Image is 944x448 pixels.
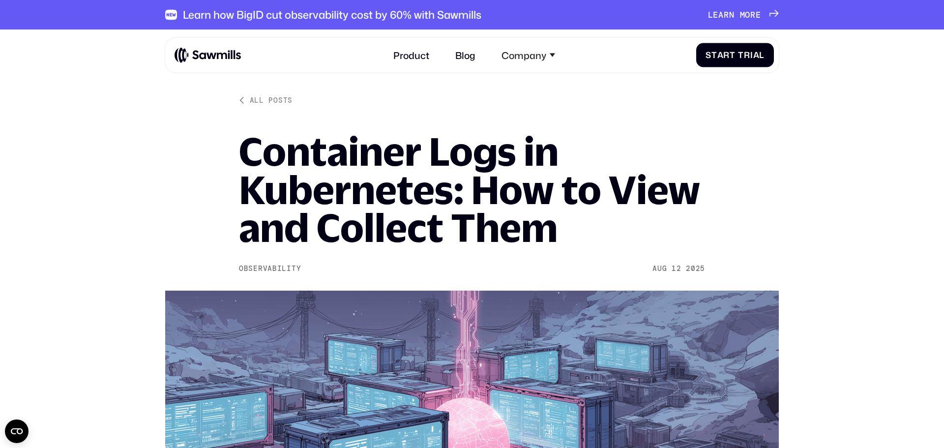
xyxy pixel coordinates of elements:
a: Learnmore [708,10,779,20]
span: r [744,50,750,60]
span: n [729,10,735,20]
span: a [753,50,760,60]
span: e [756,10,761,20]
a: All posts [239,95,293,105]
span: o [745,10,750,20]
div: Learn how BigID cut observability cost by 60% with Sawmills [183,8,481,21]
span: r [724,10,729,20]
span: t [730,50,736,60]
button: Open CMP widget [5,419,29,443]
span: T [738,50,744,60]
span: i [750,50,753,60]
span: a [717,50,724,60]
span: m [740,10,745,20]
span: l [759,50,765,60]
div: Company [501,49,546,60]
div: All posts [250,95,293,105]
span: t [711,50,717,60]
span: L [708,10,713,20]
span: e [713,10,718,20]
div: 12 [672,265,681,273]
span: S [706,50,711,60]
span: a [718,10,724,20]
a: Product [386,42,437,68]
span: r [750,10,756,20]
span: r [723,50,730,60]
div: Observability [239,265,301,273]
h1: Container Logs in Kubernetes: How to View and Collect Them [239,132,705,247]
div: Aug [652,265,667,273]
a: Blog [448,42,483,68]
div: Company [494,42,562,68]
a: StartTrial [696,43,774,67]
div: 2025 [686,265,705,273]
